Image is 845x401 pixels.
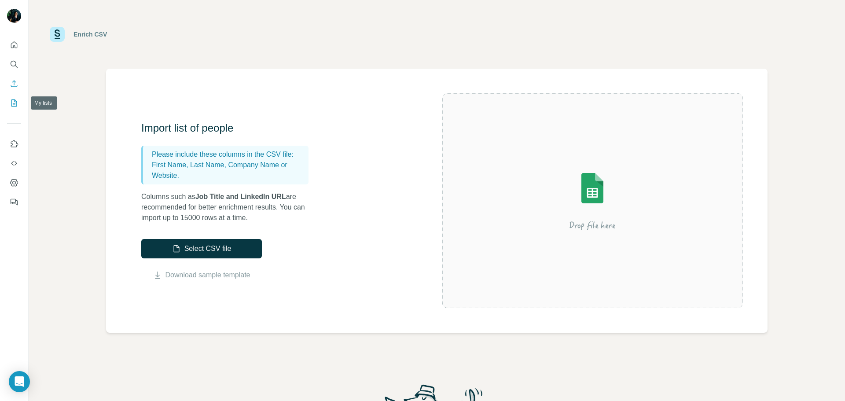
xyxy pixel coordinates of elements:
button: Select CSV file [141,239,262,258]
img: Surfe Illustration - Drop file here or select below [513,148,672,254]
a: Download sample template [165,270,250,280]
button: Feedback [7,194,21,210]
button: Quick start [7,37,21,53]
img: Surfe Logo [50,27,65,42]
button: Dashboard [7,175,21,191]
div: Enrich CSV [73,30,107,39]
button: My lists [7,95,21,111]
button: Search [7,56,21,72]
span: Job Title and LinkedIn URL [195,193,286,200]
button: Enrich CSV [7,76,21,92]
button: Download sample template [141,270,262,280]
button: Use Surfe API [7,155,21,171]
p: First Name, Last Name, Company Name or Website. [152,160,305,181]
button: Use Surfe on LinkedIn [7,136,21,152]
h3: Import list of people [141,121,317,135]
div: Open Intercom Messenger [9,371,30,392]
img: Avatar [7,9,21,23]
p: Columns such as are recommended for better enrichment results. You can import up to 15000 rows at... [141,191,317,223]
p: Please include these columns in the CSV file: [152,149,305,160]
